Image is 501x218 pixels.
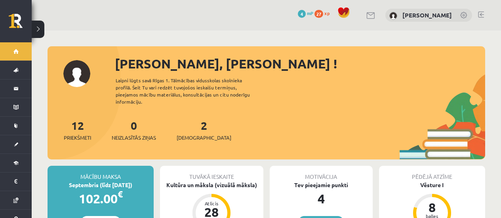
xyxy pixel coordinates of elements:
[112,118,156,142] a: 0Neizlasītās ziņas
[9,14,32,34] a: Rīgas 1. Tālmācības vidusskola
[402,11,452,19] a: [PERSON_NAME]
[177,134,231,142] span: [DEMOGRAPHIC_DATA]
[298,10,313,16] a: 4 mP
[64,134,91,142] span: Priekšmeti
[270,189,373,208] div: 4
[64,118,91,142] a: 12Priekšmeti
[270,181,373,189] div: Tev pieejamie punkti
[118,188,123,200] span: €
[270,166,373,181] div: Motivācija
[314,10,333,16] a: 27 xp
[324,10,330,16] span: xp
[379,181,485,189] div: Vēsture I
[307,10,313,16] span: mP
[420,201,444,214] div: 8
[48,189,154,208] div: 102.00
[177,118,231,142] a: 2[DEMOGRAPHIC_DATA]
[48,181,154,189] div: Septembris (līdz [DATE])
[200,201,223,206] div: Atlicis
[298,10,306,18] span: 4
[115,54,485,73] div: [PERSON_NAME], [PERSON_NAME] !
[379,166,485,181] div: Pēdējā atzīme
[48,166,154,181] div: Mācību maksa
[116,77,264,105] div: Laipni lūgts savā Rīgas 1. Tālmācības vidusskolas skolnieka profilā. Šeit Tu vari redzēt tuvojošo...
[160,181,263,189] div: Kultūra un māksla (vizuālā māksla)
[389,12,397,20] img: Paula Lilū Deksne
[314,10,323,18] span: 27
[160,166,263,181] div: Tuvākā ieskaite
[112,134,156,142] span: Neizlasītās ziņas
